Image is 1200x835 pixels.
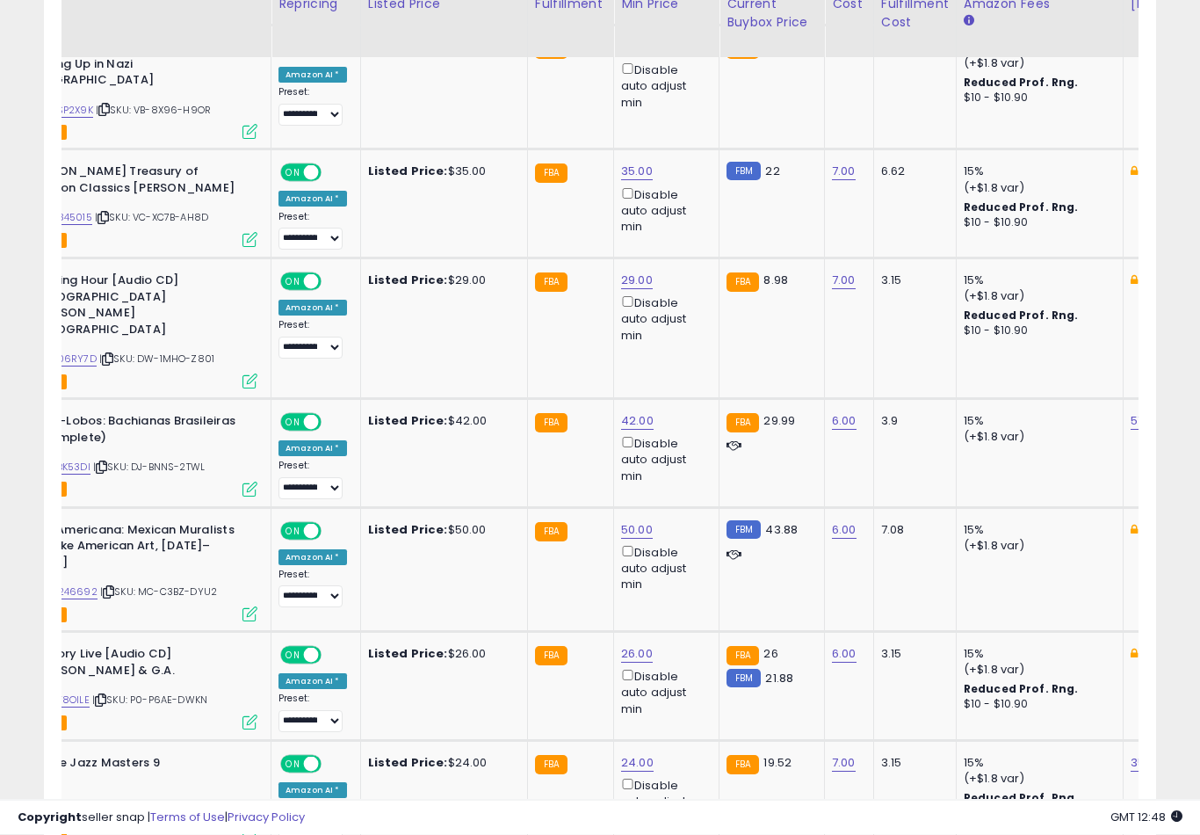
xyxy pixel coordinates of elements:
div: $50.00 [368,523,514,539]
div: (+$1.8 var) [964,289,1110,305]
div: Preset: [278,87,347,127]
b: Reduced Prof. Rng. [964,791,1079,806]
div: 6.62 [881,164,943,180]
div: Amazon AI * [278,674,347,690]
div: (+$1.8 var) [964,56,1110,72]
a: 7.00 [832,272,856,290]
a: 35.00 [621,163,653,181]
b: Listed Price: [368,272,448,289]
div: $24.00 [368,756,514,772]
div: 15% [964,164,1110,180]
a: 35.60 [1131,755,1162,773]
div: Preset: [278,461,347,500]
div: 3.15 [881,756,943,772]
b: Reduced Prof. Rng. [964,309,1079,323]
div: $10 - $10.90 [964,698,1110,713]
b: Victory Live [Audio CD] [PERSON_NAME] & G.A. [33,647,247,684]
span: | SKU: DJ-BNNS-2TWL [93,461,205,475]
div: (+$1.8 var) [964,772,1110,788]
div: Amazon AI * [278,68,347,83]
div: $26.00 [368,647,514,663]
span: ON [282,166,304,181]
span: | SKU: MC-C3BZ-DYU2 [100,585,217,599]
a: 42.00 [621,413,654,431]
a: 26.00 [621,646,653,664]
small: FBA [727,647,759,666]
span: OFF [319,166,347,181]
span: OFF [319,524,347,539]
div: Preset: [278,570,347,609]
b: Listed Price: [368,163,448,180]
small: FBA [535,523,567,542]
span: 22 [765,163,779,180]
div: $35.00 [368,164,514,180]
div: Amazon AI * [278,192,347,207]
b: Listed Price: [368,755,448,772]
div: 3.15 [881,273,943,289]
div: Disable auto adjust min [621,776,705,827]
div: seller snap | | [18,810,305,826]
div: $10 - $10.90 [964,91,1110,106]
div: (+$1.8 var) [964,430,1110,446]
b: [PERSON_NAME] Treasury of Cartoon Classics [PERSON_NAME] [25,164,238,201]
b: Villa-Lobos: Bachianas Brasileiras (Complete) [33,414,247,451]
a: 6.00 [832,413,857,431]
b: Listed Price: [368,522,448,539]
a: 0786845015 [30,211,92,226]
span: | SKU: VB-8X96-H9OR [96,104,211,118]
div: Amazon AI * [278,783,347,799]
b: Reduced Prof. Rng. [964,200,1079,215]
a: 6.00 [832,522,857,540]
div: (+$1.8 var) [964,539,1110,555]
div: Amazon AI * [278,550,347,566]
div: Disable auto adjust min [621,61,705,112]
span: | SKU: P0-P6AE-DWKN [92,693,207,708]
small: FBA [535,164,567,184]
b: Vida Americana: Mexican Muralists Remake American Art, [DATE]–[DATE] [26,523,240,577]
div: 15% [964,647,1110,663]
div: 15% [964,523,1110,539]
b: [PERSON_NAME]: A True Story of Growing Up in Nazi [GEOGRAPHIC_DATA] [21,40,235,94]
div: $10 - $10.90 [964,216,1110,231]
small: FBA [535,756,567,775]
div: Preset: [278,320,347,359]
span: | SKU: DW-1MHO-Z801 [99,352,214,367]
span: 2025-08-16 12:48 GMT [1110,809,1182,825]
span: ON [282,649,304,664]
div: $42.00 [368,414,514,430]
small: FBA [727,414,759,433]
b: Listed Price: [368,413,448,430]
a: 0300246692 [30,585,98,600]
strong: Copyright [18,809,82,825]
span: 26 [763,646,777,663]
a: 24.00 [621,755,654,773]
b: Reduced Prof. Rng. [964,76,1079,91]
div: 15% [964,414,1110,430]
b: Reduced Prof. Rng. [964,682,1079,697]
span: 43.88 [765,522,798,539]
div: Preset: [278,212,347,251]
small: FBM [727,163,761,181]
a: 7.00 [832,755,856,773]
small: FBA [727,273,759,293]
div: (+$1.8 var) [964,181,1110,197]
span: ON [282,275,304,290]
small: FBA [535,273,567,293]
a: Privacy Policy [228,809,305,825]
span: OFF [319,757,347,772]
span: OFF [319,649,347,664]
span: ON [282,757,304,772]
a: 57.63 [1131,413,1161,431]
div: 3.9 [881,414,943,430]
div: $10 - $10.90 [964,324,1110,339]
span: | SKU: VC-XC7B-AH8D [95,211,208,225]
div: Disable auto adjust min [621,434,705,485]
small: Amazon Fees. [964,14,974,30]
a: 29.00 [621,272,653,290]
small: FBM [727,521,761,540]
a: Terms of Use [150,809,225,825]
div: Amazon AI * [278,301,347,316]
div: Amazon AI * [278,441,347,457]
div: Preset: [278,693,347,733]
small: FBA [727,756,759,775]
